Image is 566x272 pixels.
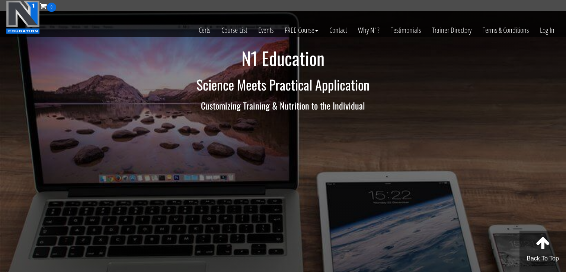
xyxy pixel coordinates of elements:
a: Trainer Directory [426,12,477,48]
a: Log In [534,12,560,48]
h3: Customizing Training & Nutrition to the Individual [65,101,501,110]
a: 0 [40,1,56,11]
a: Testimonials [385,12,426,48]
a: Terms & Conditions [477,12,534,48]
h1: N1 Education [65,48,501,68]
a: Course List [216,12,253,48]
a: FREE Course [279,12,324,48]
span: 0 [47,3,56,12]
a: Events [253,12,279,48]
img: n1-education [6,0,40,34]
a: Certs [193,12,216,48]
a: Why N1? [352,12,385,48]
h2: Science Meets Practical Application [65,77,501,92]
a: Contact [324,12,352,48]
